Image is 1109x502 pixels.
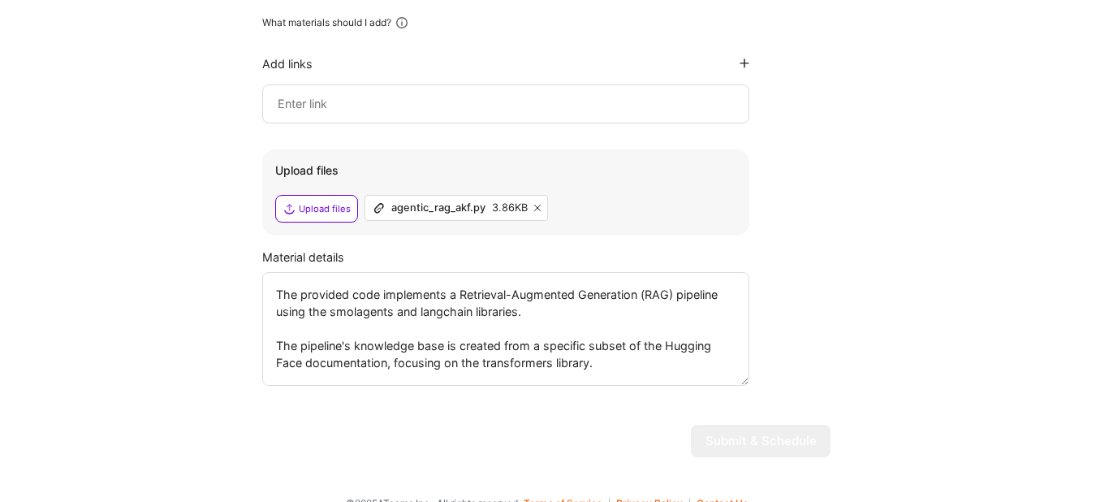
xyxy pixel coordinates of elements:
i: icon Upload2 [283,202,296,215]
i: icon Info [395,15,409,30]
input: Enter link [276,94,736,114]
i: icon Close [534,205,541,211]
i: icon Attachment [372,201,385,214]
button: Submit & Schedule [691,425,831,457]
i: icon PlusBlackFlat [740,58,749,68]
div: What materials should I add? [262,16,391,29]
div: agentic_rag_akf.py [391,201,485,214]
div: Upload files [299,202,351,215]
div: Upload files [275,162,736,179]
div: Material details [262,249,831,266]
div: 3.86KB [492,201,528,214]
textarea: The provided code implements a Retrieval-Augmented Generation (RAG) pipeline using the smolagents... [262,272,749,386]
div: Add links [262,56,313,71]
